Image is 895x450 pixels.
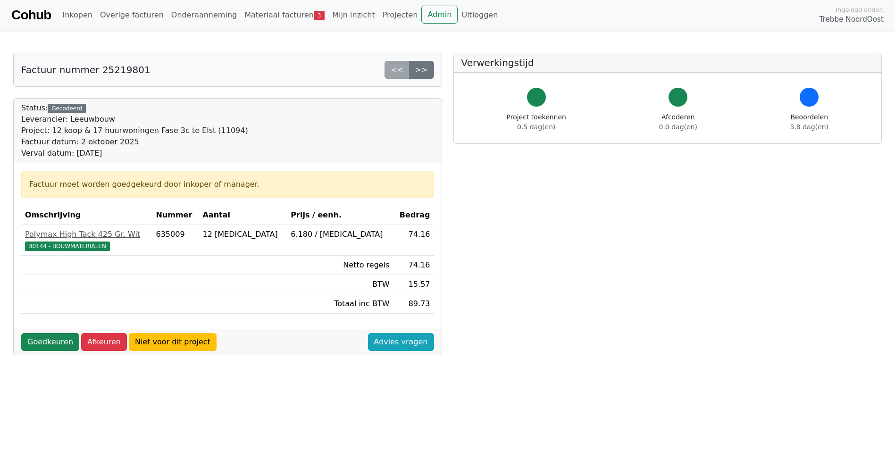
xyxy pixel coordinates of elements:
a: Goedkeuren [21,333,79,351]
span: 0.0 dag(en) [659,123,697,131]
div: Afcoderen [659,112,697,132]
th: Prijs / eenh. [287,206,393,225]
a: >> [409,61,434,79]
a: Admin [421,6,458,24]
td: 635009 [152,225,199,256]
td: Netto regels [287,256,393,275]
a: Polymax High Tack 425 Gr. Wit30144 - BOUWMATERIALEN [25,229,148,251]
a: Advies vragen [368,333,434,351]
span: 3 [314,11,325,20]
div: Gecodeerd [48,104,86,113]
div: Polymax High Tack 425 Gr. Wit [25,229,148,240]
a: Projecten [379,6,422,25]
span: 0.5 dag(en) [517,123,555,131]
div: Beoordelen [790,112,828,132]
td: Totaal inc BTW [287,294,393,314]
a: Cohub [11,4,51,26]
td: 74.16 [393,225,434,256]
div: Status: [21,102,248,159]
h5: Factuur nummer 25219801 [21,64,151,75]
a: Uitloggen [458,6,502,25]
td: 74.16 [393,256,434,275]
div: Factuur datum: 2 oktober 2025 [21,136,248,148]
div: Project toekennen [507,112,566,132]
a: Afkeuren [81,333,127,351]
a: Materiaal facturen3 [241,6,328,25]
span: 30144 - BOUWMATERIALEN [25,242,110,251]
a: Niet voor dit project [129,333,217,351]
span: 5.8 dag(en) [790,123,828,131]
td: BTW [287,275,393,294]
th: Bedrag [393,206,434,225]
div: 6.180 / [MEDICAL_DATA] [291,229,389,240]
td: 15.57 [393,275,434,294]
h5: Verwerkingstijd [461,57,874,68]
span: Ingelogd onder: [836,5,884,14]
th: Aantal [199,206,287,225]
span: Trebbe NoordOost [820,14,884,25]
a: Inkopen [59,6,96,25]
a: Mijn inzicht [328,6,379,25]
th: Omschrijving [21,206,152,225]
div: Leverancier: Leeuwbouw [21,114,248,125]
th: Nummer [152,206,199,225]
a: Onderaanneming [167,6,241,25]
div: Verval datum: [DATE] [21,148,248,159]
div: 12 [MEDICAL_DATA] [203,229,284,240]
a: Overige facturen [96,6,167,25]
td: 89.73 [393,294,434,314]
div: Factuur moet worden goedgekeurd door inkoper of manager. [29,179,426,190]
div: Project: 12 koop & 17 huurwoningen Fase 3c te Elst (11094) [21,125,248,136]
